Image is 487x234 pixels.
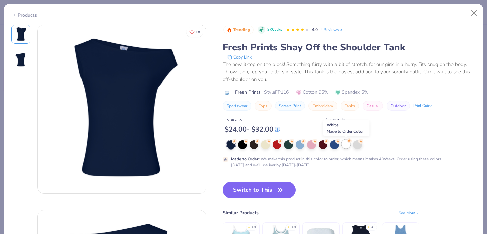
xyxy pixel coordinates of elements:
button: Screen Print [275,101,305,111]
button: Embroidery [308,101,337,111]
button: copy to clipboard [225,54,254,61]
span: Trending [233,28,250,32]
span: Cotton 95% [296,89,328,96]
button: Badge Button [223,26,254,34]
a: 4 Reviews [320,27,344,33]
span: Style FP116 [264,89,289,96]
div: See More [399,210,419,216]
div: $ 24.00 - $ 32.00 [225,125,280,134]
img: Back [13,52,29,68]
button: Like [186,27,203,37]
strong: Made to Order : [231,156,260,162]
button: Tops [255,101,272,111]
button: Sportswear [223,101,251,111]
img: Trending sort [227,27,232,33]
div: Fresh Prints Shay Off the Shoulder Tank [223,41,476,54]
div: 4.8 [252,225,256,230]
div: ★ [367,225,370,228]
span: 9K Clicks [267,27,282,33]
button: Casual [363,101,383,111]
div: Products [11,11,37,19]
div: Comes In [326,116,345,123]
span: 18 [196,30,200,34]
div: We make this product in this color to order, which means it takes 4 Weeks. Order using these colo... [231,156,445,168]
div: The new it-top on the block! Something flirty with a bit of stretch, for our girls in a hurry. Fi... [223,61,476,84]
div: ★ [287,225,290,228]
span: Spandex 5% [335,89,368,96]
div: White [323,120,370,136]
span: 4.0 [312,27,318,32]
button: Close [468,7,481,20]
button: Switch to This [223,182,296,198]
img: brand logo [223,90,232,95]
div: 4.0 Stars [286,25,309,36]
div: 4.8 [371,225,375,230]
button: Tanks [341,101,359,111]
div: ★ [248,225,250,228]
span: Fresh Prints [235,89,261,96]
img: Front [38,25,206,193]
div: Print Guide [413,103,432,109]
div: 4.8 [292,225,296,230]
div: Similar Products [223,209,259,216]
span: Made to Order Color [327,128,364,134]
button: Outdoor [387,101,410,111]
div: Typically [225,116,280,123]
img: Front [13,26,29,42]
